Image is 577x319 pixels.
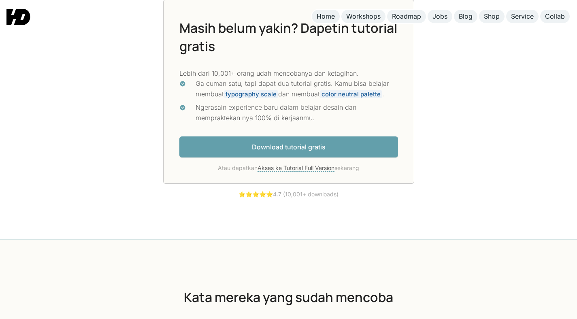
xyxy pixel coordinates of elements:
[317,12,335,21] div: Home
[196,79,398,99] div: Ga cuman satu, tapi dapat dua tutorial gratis. Kamu bisa belajar membuat dan membuat .
[346,12,381,21] div: Workshops
[387,10,426,23] a: Roadmap
[545,12,565,21] div: Collab
[392,12,421,21] div: Roadmap
[179,164,398,172] div: Atau dapatkan sekarang
[484,12,500,21] div: Shop
[258,164,334,172] a: Akses ke Tutorial Full Version
[184,288,393,306] h2: Kata mereka yang sudah mencoba
[224,90,278,98] span: typography scale
[459,12,473,21] div: Blog
[428,10,452,23] a: Jobs
[432,12,447,21] div: Jobs
[506,10,539,23] a: Service
[238,191,273,198] a: ⭐️⭐️⭐️⭐️⭐️
[454,10,477,23] a: Blog
[179,136,398,158] a: Download tutorial gratis
[479,10,505,23] a: Shop
[179,19,398,55] h2: Masih belum yakin? Dapetin tutorial gratis
[238,190,339,199] div: 4.7 (10,001+ downloads)
[540,10,570,23] a: Collab
[320,90,382,98] span: color neutral palette
[312,10,340,23] a: Home
[511,12,534,21] div: Service
[179,68,398,79] p: Lebih dari 10,001+ orang udah mencobanya dan ketagihan.
[196,102,398,123] div: Ngerasain experience baru dalam belajar desain dan mempraktekan nya 100% di kerjaanmu.
[341,10,385,23] a: Workshops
